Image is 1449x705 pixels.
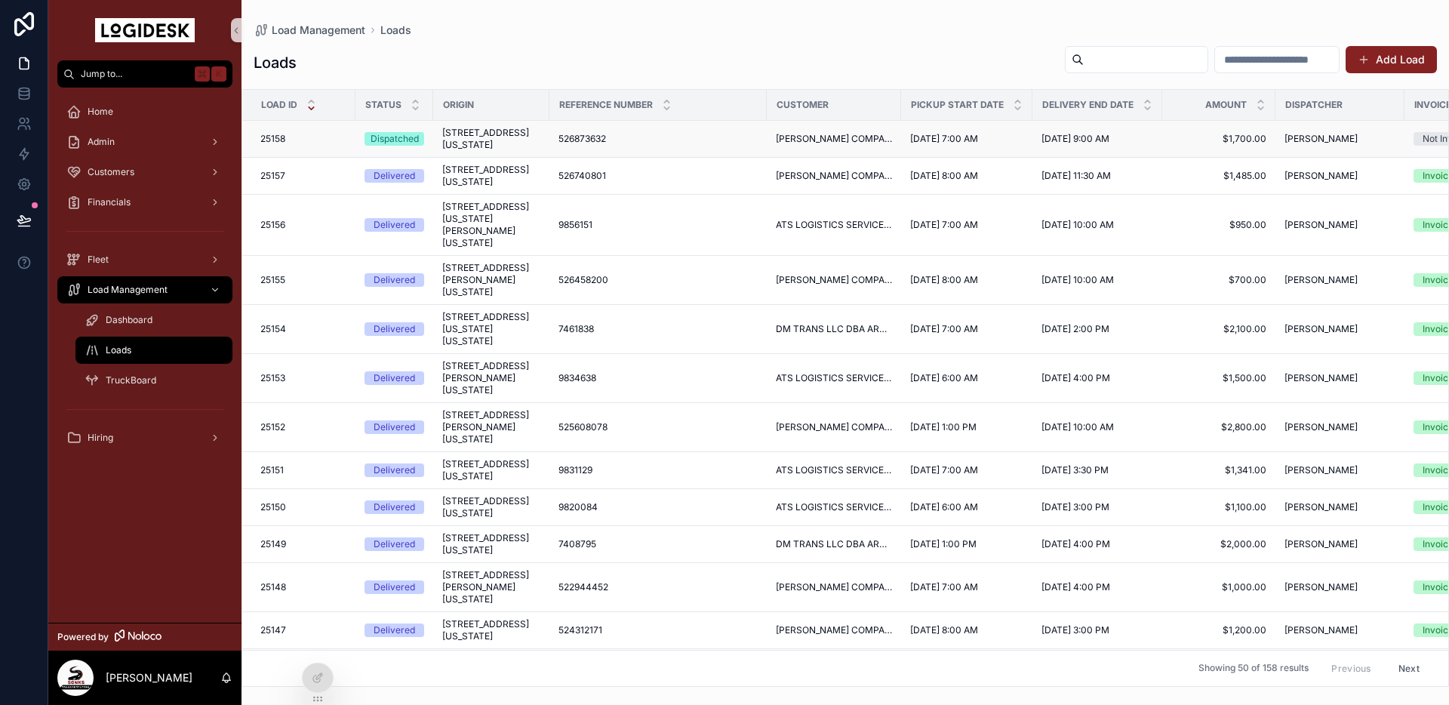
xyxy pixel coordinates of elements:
span: [DATE] 7:00 AM [910,581,978,593]
span: Reference Number [559,99,653,111]
div: Delivered [374,218,415,232]
span: [PERSON_NAME] COMPANY INC. [776,421,892,433]
a: [DATE] 7:00 AM [910,219,1023,231]
a: [DATE] 8:00 AM [910,170,1023,182]
h1: Loads [254,52,297,73]
span: $1,100.00 [1171,501,1266,513]
a: [PERSON_NAME] COMPANY INC. [776,624,892,636]
a: $950.00 [1171,219,1266,231]
a: [STREET_ADDRESS][US_STATE][PERSON_NAME][US_STATE] [442,201,540,249]
a: 25153 [260,372,346,384]
span: [PERSON_NAME] COMPANY INC. [776,133,892,145]
a: [DATE] 6:00 AM [910,372,1023,384]
span: Financials [88,196,131,208]
a: DM TRANS LLC DBA ARRIVE LOGISTICS [776,538,892,550]
span: $700.00 [1171,274,1266,286]
span: [STREET_ADDRESS][US_STATE] [442,495,540,519]
a: $2,100.00 [1171,323,1266,335]
span: Dashboard [106,314,152,326]
a: 522944452 [558,581,758,593]
a: Load Management [254,23,365,38]
span: 25148 [260,581,286,593]
span: 524312171 [558,624,602,636]
a: 25155 [260,274,346,286]
div: Delivered [374,420,415,434]
span: Jump to... [81,68,189,80]
span: [DATE] 3:30 PM [1041,464,1109,476]
span: $2,800.00 [1171,421,1266,433]
a: [DATE] 10:00 AM [1041,219,1153,231]
a: Delivered [365,322,424,336]
a: [DATE] 7:00 AM [910,133,1023,145]
a: 25151 [260,464,346,476]
a: [STREET_ADDRESS][PERSON_NAME][US_STATE] [442,569,540,605]
a: Delivered [365,371,424,385]
span: 9834638 [558,372,596,384]
span: Load Management [88,284,168,296]
span: $1,341.00 [1171,464,1266,476]
span: [DATE] 8:00 AM [910,624,978,636]
a: Delivered [365,420,424,434]
a: Admin [57,128,232,155]
span: 25149 [260,538,286,550]
span: Showing 50 of 158 results [1198,663,1309,675]
a: [DATE] 9:00 AM [1041,133,1153,145]
span: [PERSON_NAME] [1284,170,1358,182]
span: Customer [777,99,829,111]
span: Powered by [57,631,109,643]
a: Loads [75,337,232,364]
a: [STREET_ADDRESS][US_STATE] [442,532,540,556]
span: $1,200.00 [1171,624,1266,636]
a: [DATE] 1:00 PM [910,421,1023,433]
span: [DATE] 10:00 AM [1041,421,1114,433]
span: Loads [380,23,411,38]
a: [PERSON_NAME] [1284,464,1395,476]
span: [STREET_ADDRESS][US_STATE] [442,127,540,151]
a: [DATE] 1:00 PM [910,538,1023,550]
button: Next [1388,657,1430,680]
a: 25149 [260,538,346,550]
a: [PERSON_NAME] [1284,421,1395,433]
a: Delivered [365,623,424,637]
a: TruckBoard [75,367,232,394]
a: [PERSON_NAME] COMPANY INC. [776,581,892,593]
a: $2,000.00 [1171,538,1266,550]
span: 25158 [260,133,285,145]
span: [PERSON_NAME] COMPANY INC. [776,274,892,286]
a: [STREET_ADDRESS][US_STATE] [442,458,540,482]
a: [PERSON_NAME] [1284,219,1395,231]
a: Powered by [48,623,241,651]
span: DM TRANS LLC DBA ARRIVE LOGISTICS [776,323,892,335]
a: 25148 [260,581,346,593]
div: Delivered [374,371,415,385]
span: 526873632 [558,133,606,145]
div: scrollable content [48,88,241,471]
span: [PERSON_NAME] [1284,421,1358,433]
span: Fleet [88,254,109,266]
span: [DATE] 10:00 AM [1041,219,1114,231]
span: [DATE] 7:00 AM [910,464,978,476]
a: [DATE] 4:00 PM [1041,581,1153,593]
span: [STREET_ADDRESS][PERSON_NAME][US_STATE] [442,262,540,298]
span: [PERSON_NAME] [1284,323,1358,335]
a: 7461838 [558,323,758,335]
a: 9820084 [558,501,758,513]
span: 525608078 [558,421,608,433]
span: ATS LOGISTICS SERVICES, INC. DBA SUREWAY TRANSPORTATION COMPANY & [PERSON_NAME] SPECIALIZED LOGIS... [776,219,892,231]
a: ATS LOGISTICS SERVICES, INC. DBA SUREWAY TRANSPORTATION COMPANY & [PERSON_NAME] SPECIALIZED LOGIS... [776,372,892,384]
span: [DATE] 4:00 PM [1041,372,1110,384]
span: [PERSON_NAME] [1284,581,1358,593]
a: 25158 [260,133,346,145]
span: [DATE] 6:00 AM [910,372,978,384]
a: Dashboard [75,306,232,334]
span: Load Management [272,23,365,38]
a: Delivered [365,580,424,594]
div: Delivered [374,537,415,551]
span: [DATE] 7:00 AM [910,133,978,145]
span: [DATE] 10:00 AM [1041,274,1114,286]
a: [PERSON_NAME] [1284,372,1395,384]
span: 25156 [260,219,285,231]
